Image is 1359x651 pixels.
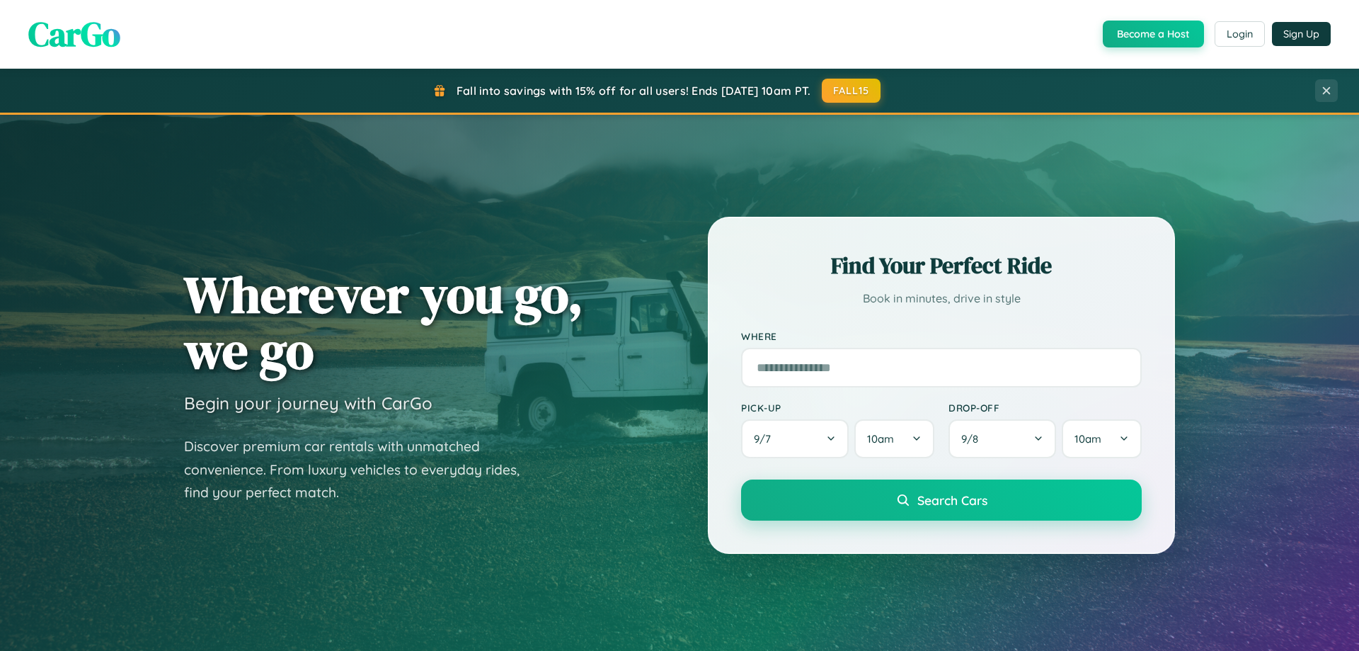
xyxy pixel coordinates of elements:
[741,480,1142,521] button: Search Cars
[961,432,985,446] span: 9 / 8
[184,266,583,378] h1: Wherever you go, we go
[457,84,811,98] span: Fall into savings with 15% off for all users! Ends [DATE] 10am PT.
[948,419,1056,458] button: 9/8
[822,79,881,103] button: FALL15
[754,432,778,446] span: 9 / 7
[948,402,1142,414] label: Drop-off
[184,392,432,414] h3: Begin your journey with CarGo
[1215,21,1265,47] button: Login
[854,419,934,458] button: 10am
[867,432,894,446] span: 10am
[1074,432,1101,446] span: 10am
[741,250,1142,281] h2: Find Your Perfect Ride
[741,330,1142,342] label: Where
[917,492,987,508] span: Search Cars
[1103,21,1204,47] button: Become a Host
[1062,419,1142,458] button: 10am
[741,402,934,414] label: Pick-up
[1272,22,1331,46] button: Sign Up
[741,288,1142,309] p: Book in minutes, drive in style
[184,435,538,504] p: Discover premium car rentals with unmatched convenience. From luxury vehicles to everyday rides, ...
[28,11,120,57] span: CarGo
[741,419,849,458] button: 9/7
